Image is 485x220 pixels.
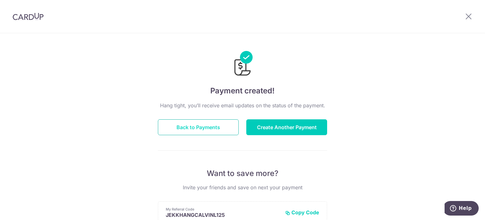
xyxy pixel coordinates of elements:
[285,209,319,216] button: Copy Code
[158,119,239,135] button: Back to Payments
[158,102,327,109] p: Hang tight, you’ll receive email updates on the status of the payment.
[246,119,327,135] button: Create Another Payment
[166,212,280,218] p: JEKKHANGCALVINL125
[158,85,327,97] h4: Payment created!
[166,207,280,212] p: My Referral Code
[158,168,327,179] p: Want to save more?
[158,184,327,191] p: Invite your friends and save on next your payment
[232,51,253,78] img: Payments
[13,13,44,20] img: CardUp
[445,201,479,217] iframe: Opens a widget where you can find more information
